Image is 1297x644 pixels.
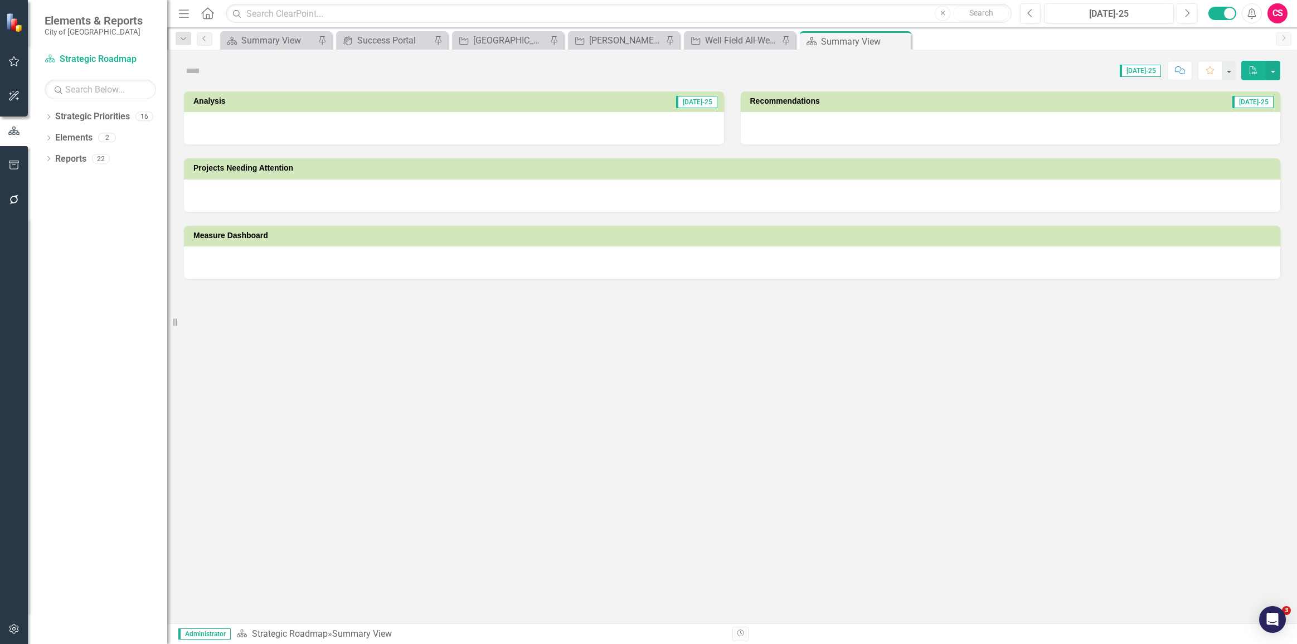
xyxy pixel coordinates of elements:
[193,97,420,105] h3: Analysis
[55,110,130,123] a: Strategic Priorities
[1120,65,1161,77] span: [DATE]-25
[241,33,315,47] div: Summary View
[135,112,153,122] div: 16
[676,96,717,108] span: [DATE]-25
[236,628,724,641] div: »
[92,154,110,163] div: 22
[45,14,143,27] span: Elements & Reports
[687,33,779,47] a: Well Field All-Weather Improvements
[705,33,779,47] div: Well Field All-Weather Improvements
[184,62,202,80] img: Not Defined
[953,6,1009,21] button: Search
[969,8,993,17] span: Search
[1282,606,1291,615] span: 3
[252,628,328,639] a: Strategic Roadmap
[571,33,663,47] a: [PERSON_NAME] Vista Submersible Pump Repl and Wet Well Rehabilitation
[473,33,547,47] div: [GEOGRAPHIC_DATA] Complete Street Project
[589,33,663,47] div: [PERSON_NAME] Vista Submersible Pump Repl and Wet Well Rehabilitation
[226,4,1012,23] input: Search ClearPoint...
[1267,3,1288,23] button: CS
[55,153,86,166] a: Reports
[193,164,1275,172] h3: Projects Needing Attention
[357,33,431,47] div: Success Portal
[45,80,156,99] input: Search Below...
[98,133,116,143] div: 2
[5,12,26,32] img: ClearPoint Strategy
[193,231,1275,240] h3: Measure Dashboard
[178,628,231,640] span: Administrator
[1232,96,1274,108] span: [DATE]-25
[45,27,143,36] small: City of [GEOGRAPHIC_DATA]
[750,97,1077,105] h3: Recommendations
[1259,606,1286,633] div: Open Intercom Messenger
[821,35,909,49] div: Summary View
[55,132,93,144] a: Elements
[1044,3,1174,23] button: [DATE]-25
[339,33,431,47] a: Success Portal
[223,33,315,47] a: Summary View
[455,33,547,47] a: [GEOGRAPHIC_DATA] Complete Street Project
[332,628,392,639] div: Summary View
[1048,7,1170,21] div: [DATE]-25
[45,53,156,66] a: Strategic Roadmap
